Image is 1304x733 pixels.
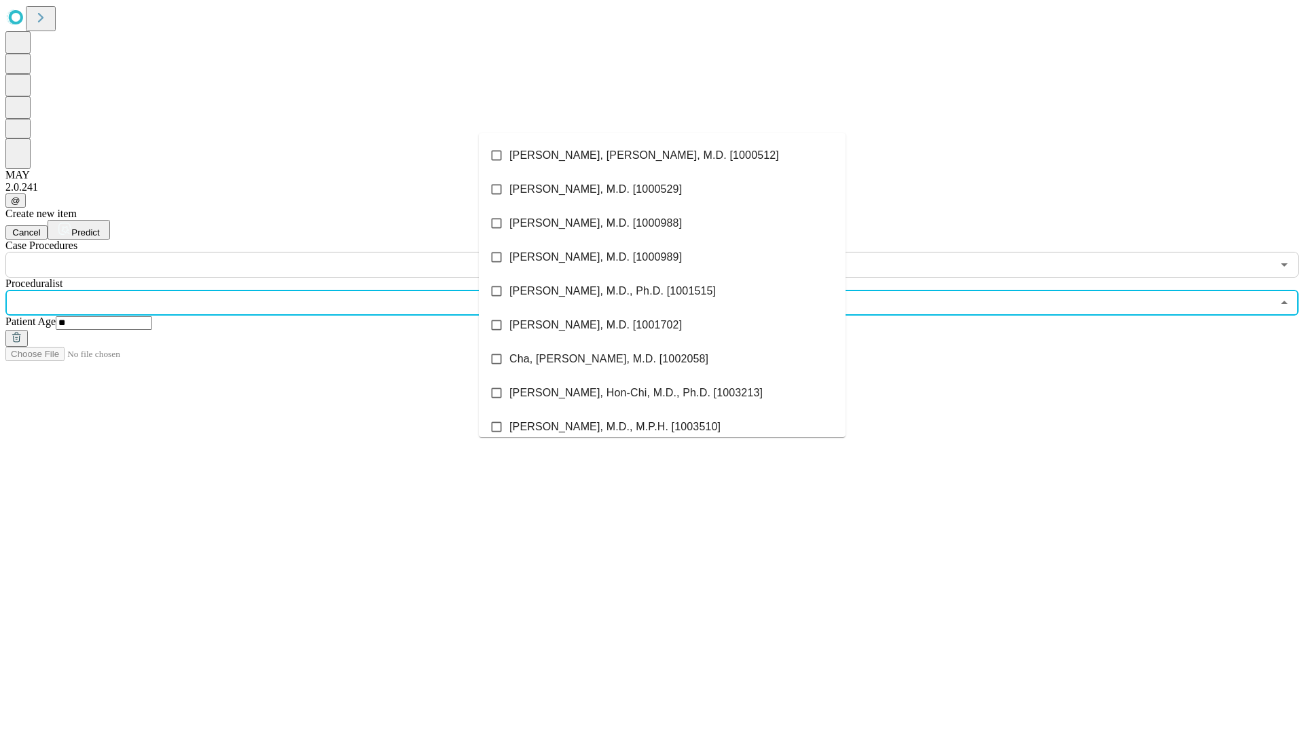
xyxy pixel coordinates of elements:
[11,195,20,206] span: @
[1275,255,1294,274] button: Open
[5,181,1299,193] div: 2.0.241
[509,283,716,299] span: [PERSON_NAME], M.D., Ph.D. [1001515]
[509,385,763,401] span: [PERSON_NAME], Hon-Chi, M.D., Ph.D. [1003213]
[509,351,708,367] span: Cha, [PERSON_NAME], M.D. [1002058]
[5,193,26,208] button: @
[48,220,110,240] button: Predict
[509,249,682,265] span: [PERSON_NAME], M.D. [1000989]
[5,208,77,219] span: Create new item
[509,419,721,435] span: [PERSON_NAME], M.D., M.P.H. [1003510]
[5,169,1299,181] div: MAY
[71,227,99,238] span: Predict
[5,240,77,251] span: Scheduled Procedure
[509,215,682,231] span: [PERSON_NAME], M.D. [1000988]
[12,227,41,238] span: Cancel
[5,278,62,289] span: Proceduralist
[509,181,682,198] span: [PERSON_NAME], M.D. [1000529]
[5,225,48,240] button: Cancel
[1275,293,1294,312] button: Close
[509,317,682,333] span: [PERSON_NAME], M.D. [1001702]
[509,147,779,164] span: [PERSON_NAME], [PERSON_NAME], M.D. [1000512]
[5,316,56,327] span: Patient Age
